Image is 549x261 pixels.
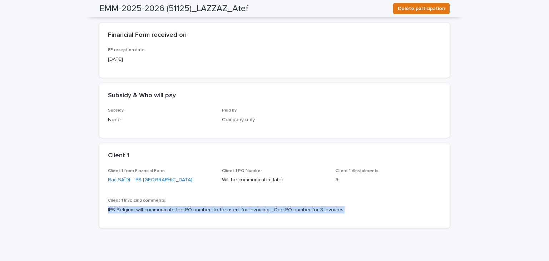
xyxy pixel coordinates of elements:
[108,169,165,173] span: Client 1 from Financial Form
[336,169,379,173] span: Client 1 #Instalments
[108,108,124,113] span: Subsidy
[108,92,176,100] h2: Subsidy & Who will pay
[222,176,327,184] p: Will be communicated later
[222,108,237,113] span: Paid by
[398,5,445,12] span: Delete participation
[108,48,145,52] span: FF reception date
[108,56,213,63] p: [DATE]
[108,152,129,160] h2: Client 1
[108,116,213,124] p: None
[108,206,441,214] p: IPS Belgium will communicate the PO number to be used for invoicing - One PO number for 3 invoices.
[336,176,441,184] p: 3
[99,4,248,14] h2: EMM-2025-2026 (51125)_LAZZAZ_Atef
[108,31,187,39] h2: Financial Form received on
[393,3,450,14] button: Delete participation
[222,169,262,173] span: Client 1 PO Number
[222,116,327,124] p: Company only
[108,198,165,203] span: Client 1 Invoicing comments
[108,176,192,184] a: Rac SAÏDI - IPS [GEOGRAPHIC_DATA]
